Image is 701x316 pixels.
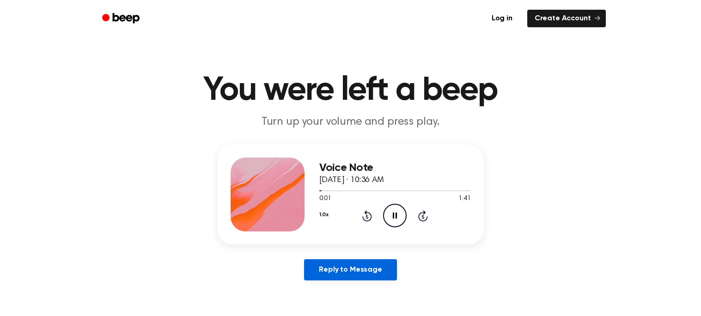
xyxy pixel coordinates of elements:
p: Turn up your volume and press play. [173,115,528,130]
a: Create Account [527,10,606,27]
a: Reply to Message [304,259,396,280]
h3: Voice Note [319,162,471,174]
span: 0:01 [319,194,331,204]
span: [DATE] · 10:36 AM [319,176,384,184]
a: Log in [482,8,522,29]
button: 1.0x [319,207,329,223]
a: Beep [96,10,148,28]
span: 1:41 [458,194,470,204]
h1: You were left a beep [114,74,587,107]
